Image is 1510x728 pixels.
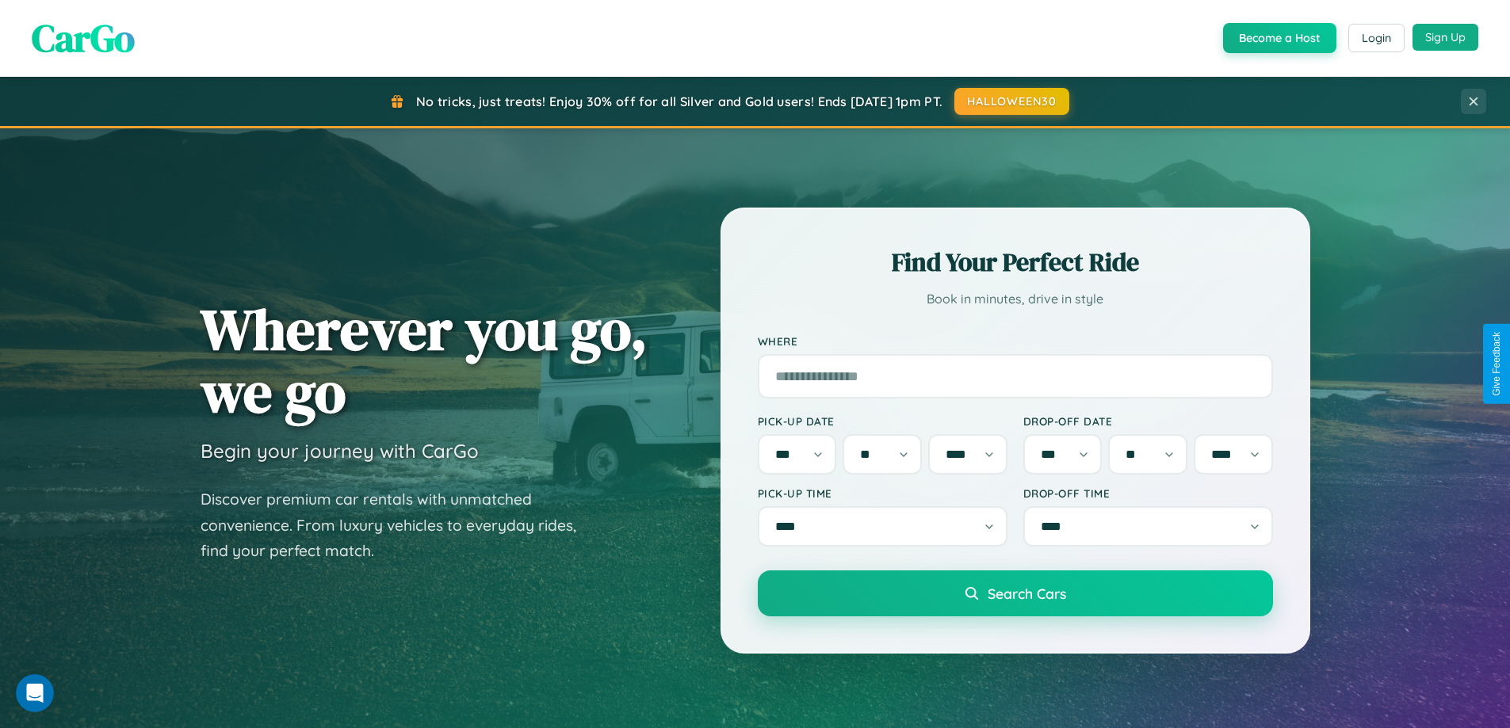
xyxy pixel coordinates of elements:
button: Login [1348,24,1405,52]
h1: Wherever you go, we go [201,298,648,423]
label: Pick-up Date [758,414,1007,428]
label: Where [758,334,1273,348]
iframe: Intercom live chat [16,674,54,712]
label: Pick-up Time [758,486,1007,500]
p: Discover premium car rentals with unmatched convenience. From luxury vehicles to everyday rides, ... [201,486,597,564]
button: Become a Host [1223,23,1336,53]
div: Give Feedback [1491,332,1502,396]
span: Search Cars [988,585,1066,602]
h3: Begin your journey with CarGo [201,439,479,463]
button: HALLOWEEN30 [954,88,1069,115]
label: Drop-off Time [1023,486,1273,500]
span: CarGo [32,12,135,64]
button: Sign Up [1413,24,1478,51]
p: Book in minutes, drive in style [758,288,1273,311]
label: Drop-off Date [1023,414,1273,428]
button: Search Cars [758,570,1273,616]
h2: Find Your Perfect Ride [758,245,1273,280]
span: No tricks, just treats! Enjoy 30% off for all Silver and Gold users! Ends [DATE] 1pm PT. [416,93,942,109]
